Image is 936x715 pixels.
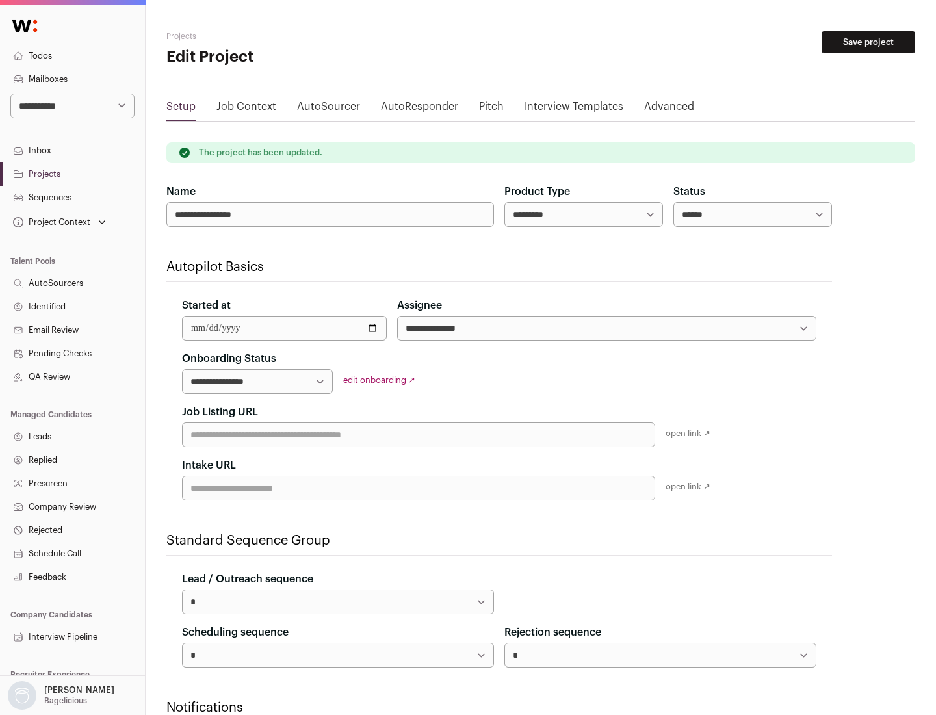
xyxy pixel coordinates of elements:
a: Advanced [644,99,694,120]
h2: Projects [166,31,416,42]
button: Open dropdown [10,213,109,231]
div: Project Context [10,217,90,227]
label: Job Listing URL [182,404,258,420]
p: Bagelicious [44,695,87,706]
label: Rejection sequence [504,625,601,640]
label: Intake URL [182,458,236,473]
a: AutoSourcer [297,99,360,120]
a: edit onboarding ↗ [343,376,415,384]
a: AutoResponder [381,99,458,120]
label: Status [673,184,705,200]
h2: Standard Sequence Group [166,532,832,550]
label: Product Type [504,184,570,200]
button: Open dropdown [5,681,117,710]
label: Lead / Outreach sequence [182,571,313,587]
button: Save project [822,31,915,53]
a: Pitch [479,99,504,120]
p: [PERSON_NAME] [44,685,114,695]
label: Name [166,184,196,200]
img: nopic.png [8,681,36,710]
h2: Autopilot Basics [166,258,832,276]
a: Interview Templates [525,99,623,120]
h1: Edit Project [166,47,416,68]
a: Setup [166,99,196,120]
a: Job Context [216,99,276,120]
p: The project has been updated. [199,148,322,158]
img: Wellfound [5,13,44,39]
label: Assignee [397,298,442,313]
label: Onboarding Status [182,351,276,367]
label: Scheduling sequence [182,625,289,640]
label: Started at [182,298,231,313]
